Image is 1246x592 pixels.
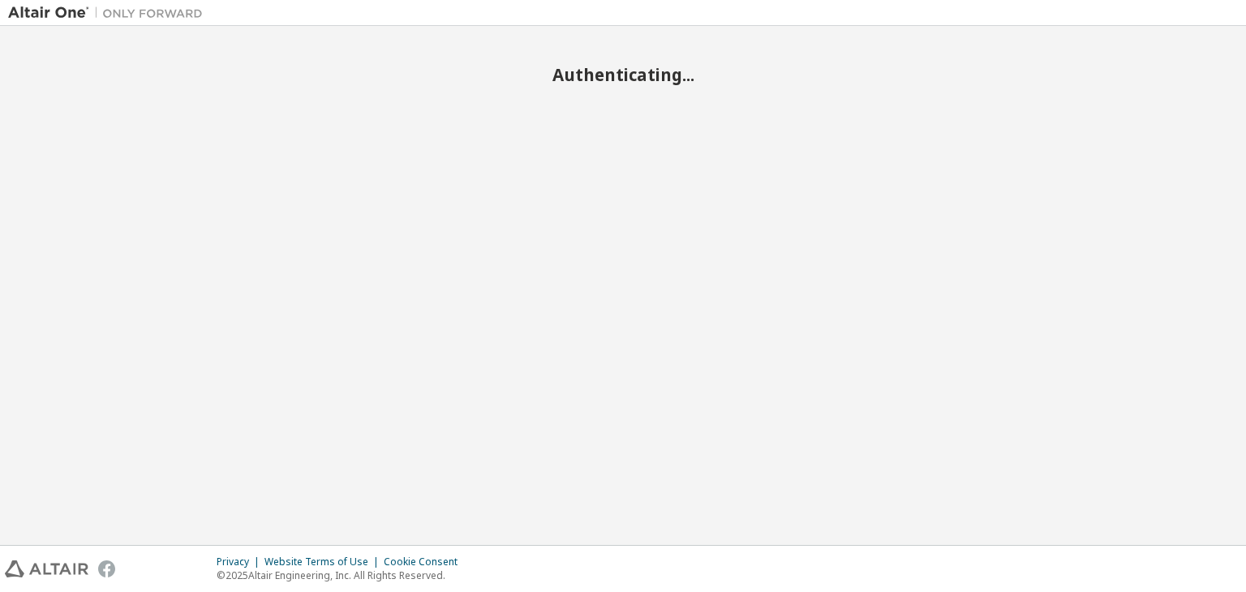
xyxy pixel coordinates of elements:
div: Cookie Consent [384,556,467,568]
h2: Authenticating... [8,64,1238,85]
img: facebook.svg [98,560,115,577]
img: altair_logo.svg [5,560,88,577]
p: © 2025 Altair Engineering, Inc. All Rights Reserved. [217,568,467,582]
div: Privacy [217,556,264,568]
img: Altair One [8,5,211,21]
div: Website Terms of Use [264,556,384,568]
